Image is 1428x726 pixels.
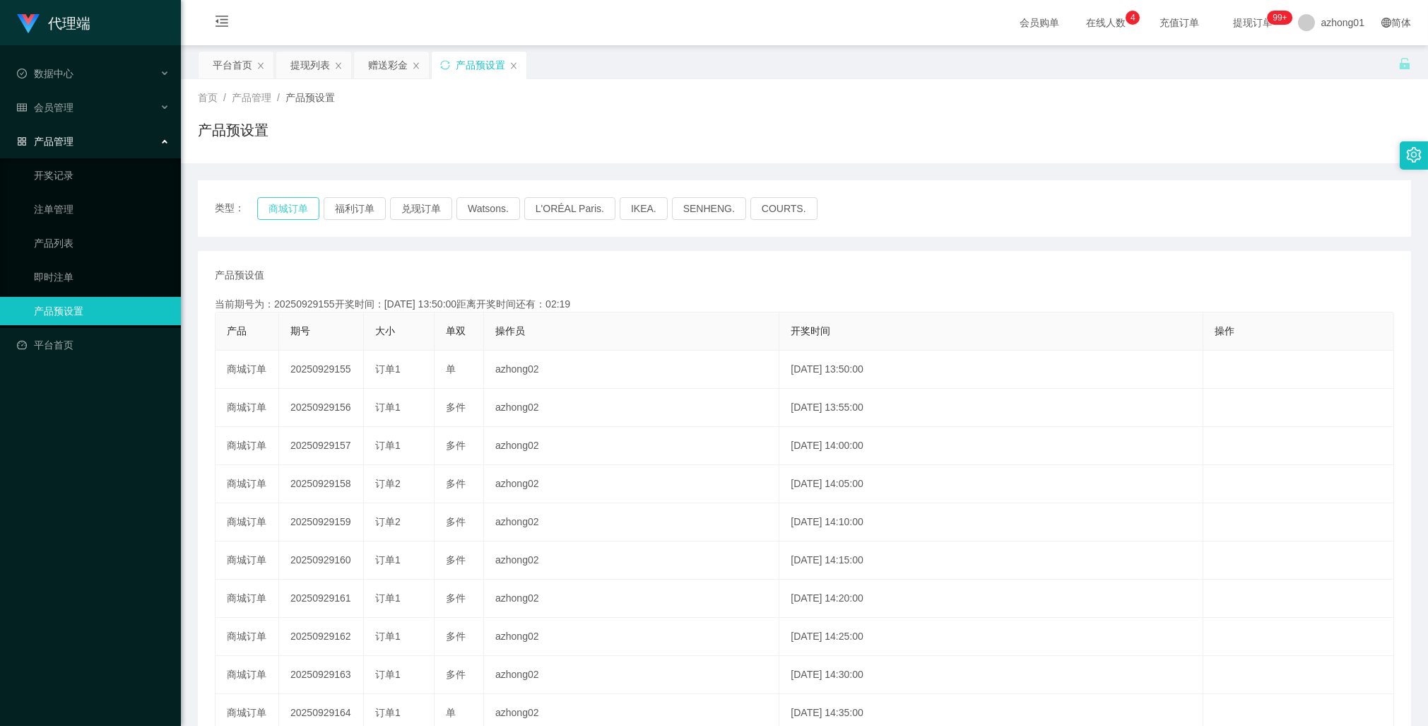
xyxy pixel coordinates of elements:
[216,656,279,694] td: 商城订单
[375,478,401,489] span: 订单2
[375,554,401,566] span: 订单1
[34,263,170,291] a: 即时注单
[1215,325,1234,336] span: 操作
[279,503,364,541] td: 20250929159
[279,465,364,503] td: 20250929158
[256,62,265,70] i: 图标: close
[375,707,401,718] span: 订单1
[17,102,73,113] span: 会员管理
[440,60,450,70] i: 图标: sync
[484,580,779,618] td: azhong02
[1406,147,1422,163] i: 图标: setting
[216,465,279,503] td: 商城订单
[34,195,170,223] a: 注单管理
[232,92,271,103] span: 产品管理
[216,427,279,465] td: 商城订单
[17,136,73,147] span: 产品管理
[779,427,1203,465] td: [DATE] 14:00:00
[1079,18,1133,28] span: 在线人数
[446,402,466,413] span: 多件
[1131,11,1135,25] p: 4
[279,389,364,427] td: 20250929156
[34,297,170,325] a: 产品预设置
[215,268,264,283] span: 产品预设值
[456,197,520,220] button: Watsons.
[216,389,279,427] td: 商城订单
[446,707,456,718] span: 单
[779,580,1203,618] td: [DATE] 14:20:00
[1226,18,1280,28] span: 提现订单
[324,197,386,220] button: 福利订单
[17,68,73,79] span: 数据中心
[375,363,401,375] span: 订单1
[791,325,830,336] span: 开奖时间
[1126,11,1140,25] sup: 4
[446,669,466,680] span: 多件
[750,197,818,220] button: COURTS.
[620,197,668,220] button: IKEA.
[223,92,226,103] span: /
[17,103,27,112] i: 图标: table
[198,92,218,103] span: 首页
[484,427,779,465] td: azhong02
[368,52,408,78] div: 赠送彩金
[779,465,1203,503] td: [DATE] 14:05:00
[484,618,779,656] td: azhong02
[285,92,335,103] span: 产品预设置
[446,592,466,604] span: 多件
[17,14,40,34] img: logo.9652507e.png
[279,656,364,694] td: 20250929163
[484,389,779,427] td: azhong02
[779,503,1203,541] td: [DATE] 14:10:00
[1152,18,1206,28] span: 充值订单
[334,62,343,70] i: 图标: close
[1267,11,1292,25] sup: 1208
[672,197,746,220] button: SENHENG.
[198,119,269,141] h1: 产品预设置
[17,69,27,78] i: 图标: check-circle-o
[1398,57,1411,70] i: 图标: unlock
[17,136,27,146] i: 图标: appstore-o
[375,592,401,604] span: 订单1
[1381,18,1391,28] i: 图标: global
[227,325,247,336] span: 产品
[213,52,252,78] div: 平台首页
[216,580,279,618] td: 商城订单
[484,656,779,694] td: azhong02
[509,62,518,70] i: 图标: close
[290,325,310,336] span: 期号
[446,478,466,489] span: 多件
[198,1,246,46] i: 图标: menu-fold
[279,351,364,389] td: 20250929155
[484,541,779,580] td: azhong02
[484,465,779,503] td: azhong02
[375,325,395,336] span: 大小
[446,363,456,375] span: 单
[412,62,420,70] i: 图标: close
[216,618,279,656] td: 商城订单
[277,92,280,103] span: /
[279,618,364,656] td: 20250929162
[484,351,779,389] td: azhong02
[484,503,779,541] td: azhong02
[779,618,1203,656] td: [DATE] 14:25:00
[257,197,319,220] button: 商城订单
[779,351,1203,389] td: [DATE] 13:50:00
[34,161,170,189] a: 开奖记录
[290,52,330,78] div: 提现列表
[446,554,466,566] span: 多件
[375,631,401,642] span: 订单1
[446,325,466,336] span: 单双
[17,331,170,359] a: 图标: dashboard平台首页
[216,503,279,541] td: 商城订单
[375,669,401,680] span: 订单1
[279,427,364,465] td: 20250929157
[446,516,466,527] span: 多件
[17,17,90,28] a: 代理端
[375,440,401,451] span: 订单1
[34,229,170,257] a: 产品列表
[375,516,401,527] span: 订单2
[524,197,615,220] button: L'ORÉAL Paris.
[375,402,401,413] span: 订单1
[390,197,452,220] button: 兑现订单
